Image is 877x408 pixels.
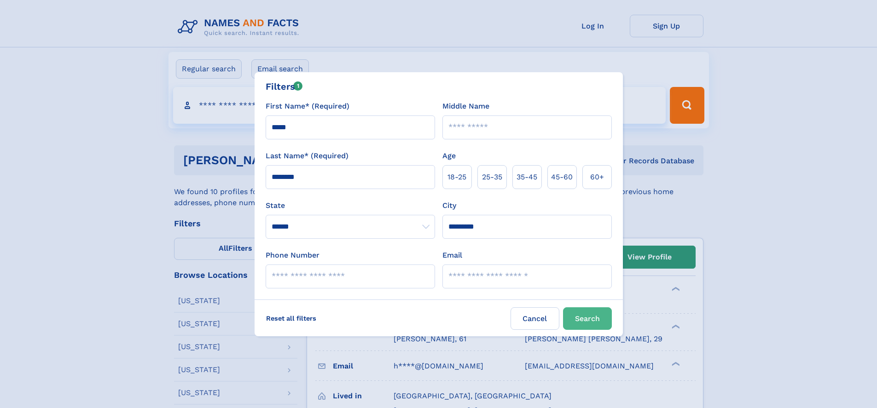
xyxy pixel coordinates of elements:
[266,80,303,93] div: Filters
[511,307,559,330] label: Cancel
[260,307,322,329] label: Reset all filters
[266,150,348,161] label: Last Name* (Required)
[517,172,537,183] span: 35‑45
[442,101,489,112] label: Middle Name
[551,172,573,183] span: 45‑60
[266,200,435,211] label: State
[442,150,456,161] label: Age
[266,101,349,112] label: First Name* (Required)
[442,250,462,261] label: Email
[442,200,456,211] label: City
[482,172,502,183] span: 25‑35
[563,307,612,330] button: Search
[590,172,604,183] span: 60+
[266,250,319,261] label: Phone Number
[447,172,466,183] span: 18‑25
